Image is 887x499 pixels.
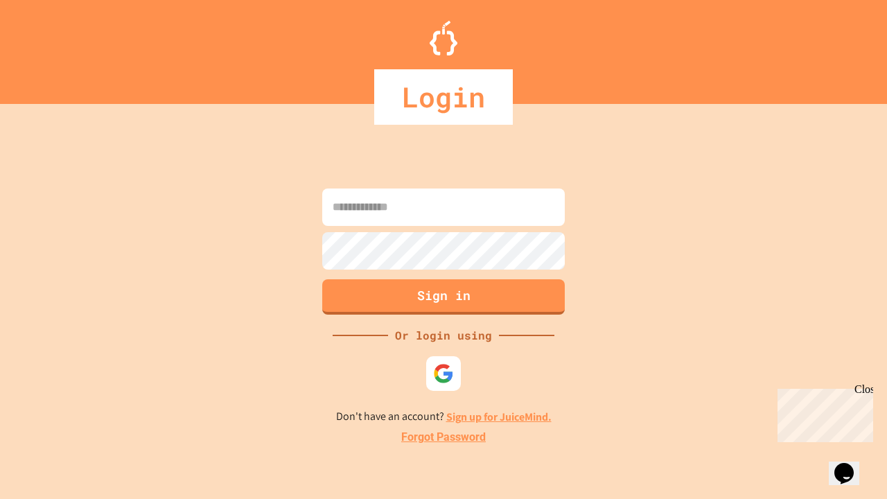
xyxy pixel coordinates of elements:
button: Sign in [322,279,565,315]
p: Don't have an account? [336,408,552,426]
a: Sign up for JuiceMind. [446,410,552,424]
div: Login [374,69,513,125]
img: Logo.svg [430,21,457,55]
a: Forgot Password [401,429,486,446]
iframe: chat widget [829,444,873,485]
img: google-icon.svg [433,363,454,384]
iframe: chat widget [772,383,873,442]
div: Chat with us now!Close [6,6,96,88]
div: Or login using [388,327,499,344]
